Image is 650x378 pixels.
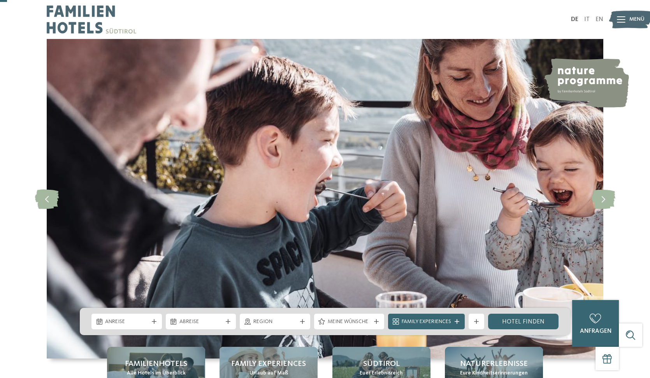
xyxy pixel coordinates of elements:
[125,359,187,369] span: Familienhotels
[360,369,403,377] span: Euer Erlebnisreich
[363,359,400,369] span: Südtirol
[571,16,578,23] a: DE
[253,318,297,326] span: Region
[249,369,288,377] span: Urlaub auf Maß
[328,318,371,326] span: Meine Wünsche
[460,369,528,377] span: Eure Kindheitserinnerungen
[584,16,590,23] a: IT
[543,58,629,108] img: nature programme by Familienhotels Südtirol
[105,318,148,326] span: Anreise
[596,16,603,23] a: EN
[460,359,528,369] span: Naturerlebnisse
[47,39,603,359] img: Familienhotels Südtirol: The happy family places
[572,300,619,347] a: anfragen
[179,318,223,326] span: Abreise
[402,318,451,326] span: Family Experiences
[488,314,559,329] a: Hotel finden
[231,359,306,369] span: Family Experiences
[580,328,611,334] span: anfragen
[127,369,186,377] span: Alle Hotels im Überblick
[629,16,645,23] span: Menü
